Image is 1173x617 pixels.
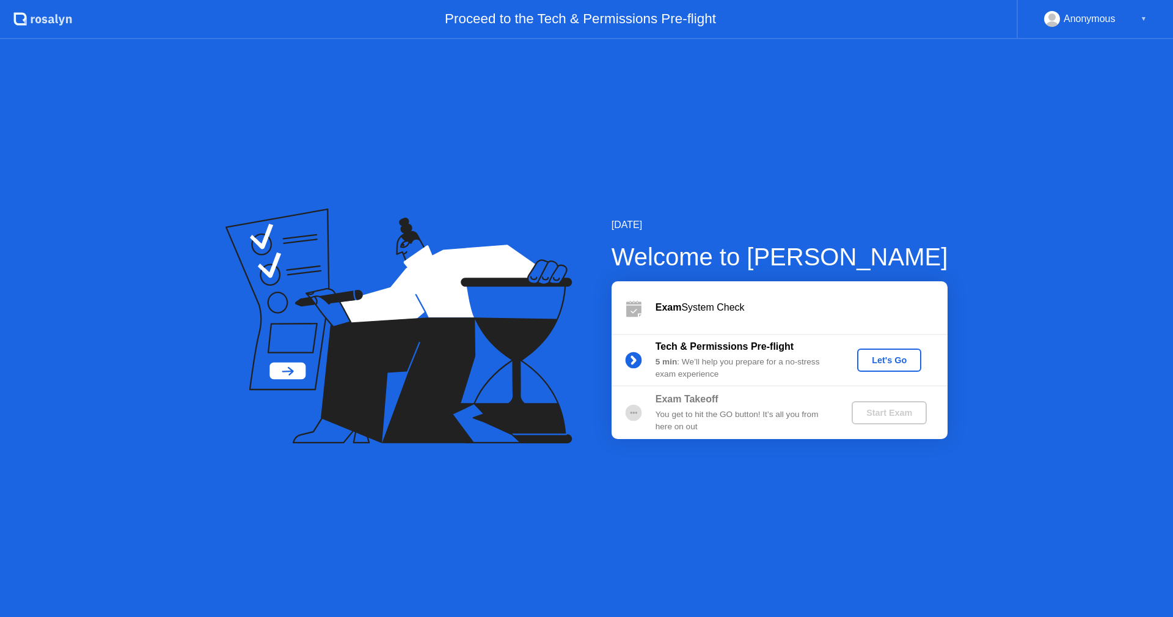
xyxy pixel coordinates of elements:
div: ▼ [1141,11,1147,27]
b: 5 min [656,357,678,366]
b: Tech & Permissions Pre-flight [656,341,794,352]
div: Welcome to [PERSON_NAME] [612,238,948,275]
div: : We’ll help you prepare for a no-stress exam experience [656,356,831,381]
div: [DATE] [612,218,948,232]
button: Let's Go [857,349,921,372]
div: System Check [656,300,948,315]
div: Let's Go [862,355,916,365]
b: Exam Takeoff [656,394,718,404]
div: Start Exam [857,408,922,418]
b: Exam [656,302,682,312]
div: You get to hit the GO button! It’s all you from here on out [656,408,831,434]
div: Anonymous [1064,11,1116,27]
button: Start Exam [852,401,927,424]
